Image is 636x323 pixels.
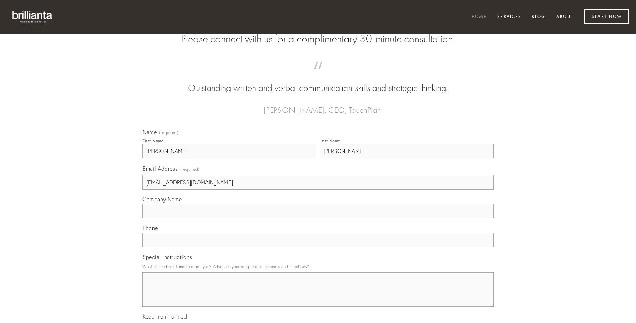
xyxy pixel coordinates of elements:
[142,129,157,136] span: Name
[7,7,59,27] img: brillianta - research, strategy, marketing
[159,131,178,135] span: (required)
[584,9,629,24] a: Start Now
[142,138,163,143] div: First Name
[142,262,494,271] p: What is the best time to reach you? What are your unique requirements and timelines?
[320,138,340,143] div: Last Name
[142,32,494,45] h2: Please connect with us for a complimentary 30-minute consultation.
[493,11,526,23] a: Services
[153,68,483,95] blockquote: Outstanding written and verbal communication skills and strategic thinking.
[527,11,550,23] a: Blog
[153,68,483,82] span: “
[153,95,483,117] figcaption: — [PERSON_NAME], CEO, TouchPlan
[142,225,158,232] span: Phone
[552,11,578,23] a: About
[142,313,187,320] span: Keep me informed
[142,165,178,172] span: Email Address
[142,254,192,260] span: Special Instructions
[180,164,200,174] span: (required)
[467,11,491,23] a: Home
[142,196,182,203] span: Company Name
